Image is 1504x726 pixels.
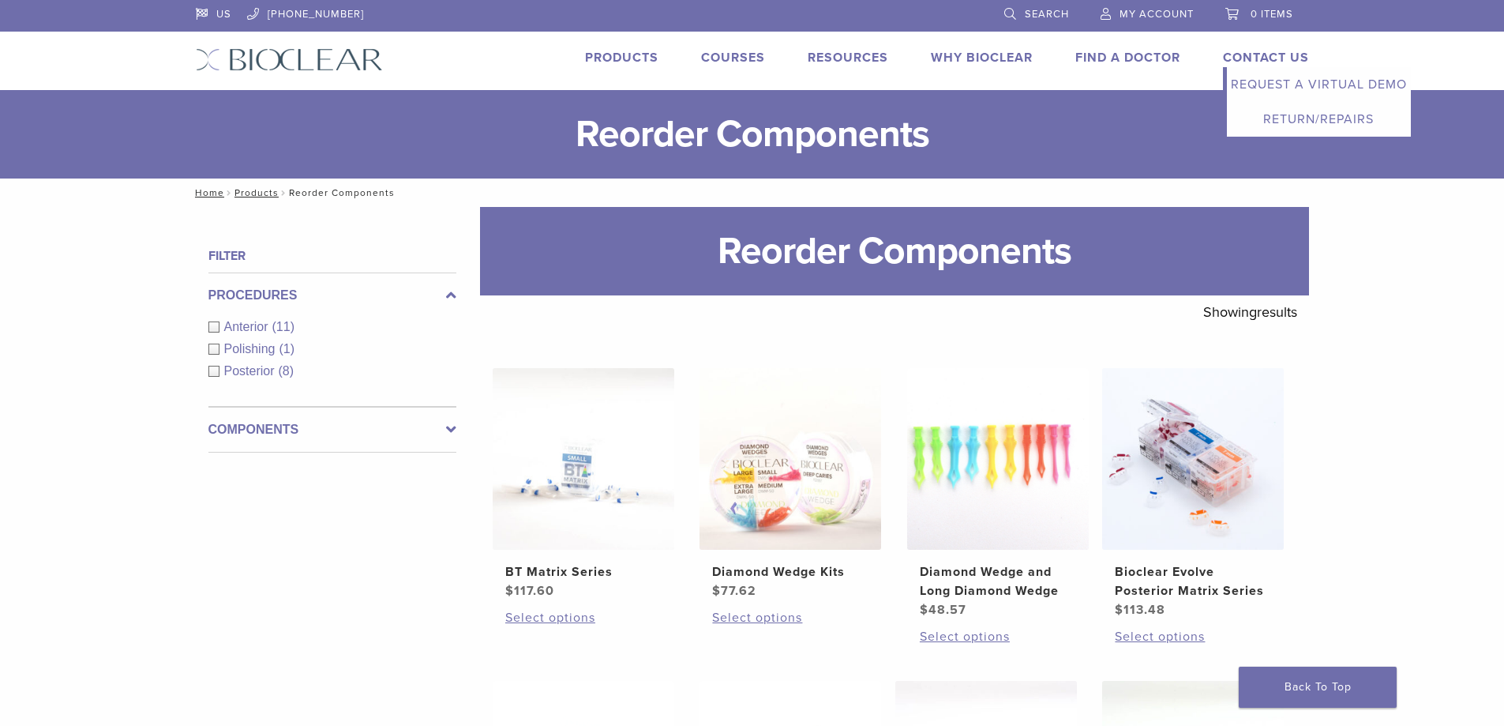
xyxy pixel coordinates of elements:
[1025,8,1069,21] span: Search
[279,342,294,355] span: (1)
[1227,102,1411,137] a: Return/Repairs
[712,562,868,581] h2: Diamond Wedge Kits
[1203,295,1297,329] p: Showing results
[224,189,234,197] span: /
[1227,67,1411,102] a: Request a Virtual Demo
[184,179,1321,207] nav: Reorder Components
[224,342,279,355] span: Polishing
[1115,602,1165,618] bdi: 113.48
[931,50,1033,66] a: Why Bioclear
[1251,8,1293,21] span: 0 items
[585,50,658,66] a: Products
[1115,602,1123,618] span: $
[1115,627,1271,646] a: Select options for “Bioclear Evolve Posterior Matrix Series”
[1239,667,1397,708] a: Back To Top
[224,364,279,378] span: Posterior
[190,187,224,198] a: Home
[1223,50,1309,66] a: Contact Us
[920,602,966,618] bdi: 48.57
[1101,368,1285,619] a: Bioclear Evolve Posterior Matrix SeriesBioclear Evolve Posterior Matrix Series $113.48
[1075,50,1180,66] a: Find A Doctor
[493,368,674,550] img: BT Matrix Series
[505,608,662,627] a: Select options for “BT Matrix Series”
[480,207,1309,295] h1: Reorder Components
[208,420,456,439] label: Components
[712,583,756,599] bdi: 77.62
[712,583,721,599] span: $
[699,368,881,550] img: Diamond Wedge Kits
[224,320,272,333] span: Anterior
[1120,8,1194,21] span: My Account
[1102,368,1284,550] img: Bioclear Evolve Posterior Matrix Series
[279,364,294,378] span: (8)
[196,48,383,71] img: Bioclear
[920,602,928,618] span: $
[234,187,279,198] a: Products
[920,562,1076,600] h2: Diamond Wedge and Long Diamond Wedge
[279,189,289,197] span: /
[208,286,456,305] label: Procedures
[505,583,554,599] bdi: 117.60
[272,320,294,333] span: (11)
[492,368,676,600] a: BT Matrix SeriesBT Matrix Series $117.60
[208,246,456,265] h4: Filter
[1115,562,1271,600] h2: Bioclear Evolve Posterior Matrix Series
[701,50,765,66] a: Courses
[907,368,1089,550] img: Diamond Wedge and Long Diamond Wedge
[505,583,514,599] span: $
[906,368,1090,619] a: Diamond Wedge and Long Diamond WedgeDiamond Wedge and Long Diamond Wedge $48.57
[712,608,868,627] a: Select options for “Diamond Wedge Kits”
[505,562,662,581] h2: BT Matrix Series
[808,50,888,66] a: Resources
[920,627,1076,646] a: Select options for “Diamond Wedge and Long Diamond Wedge”
[699,368,883,600] a: Diamond Wedge KitsDiamond Wedge Kits $77.62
